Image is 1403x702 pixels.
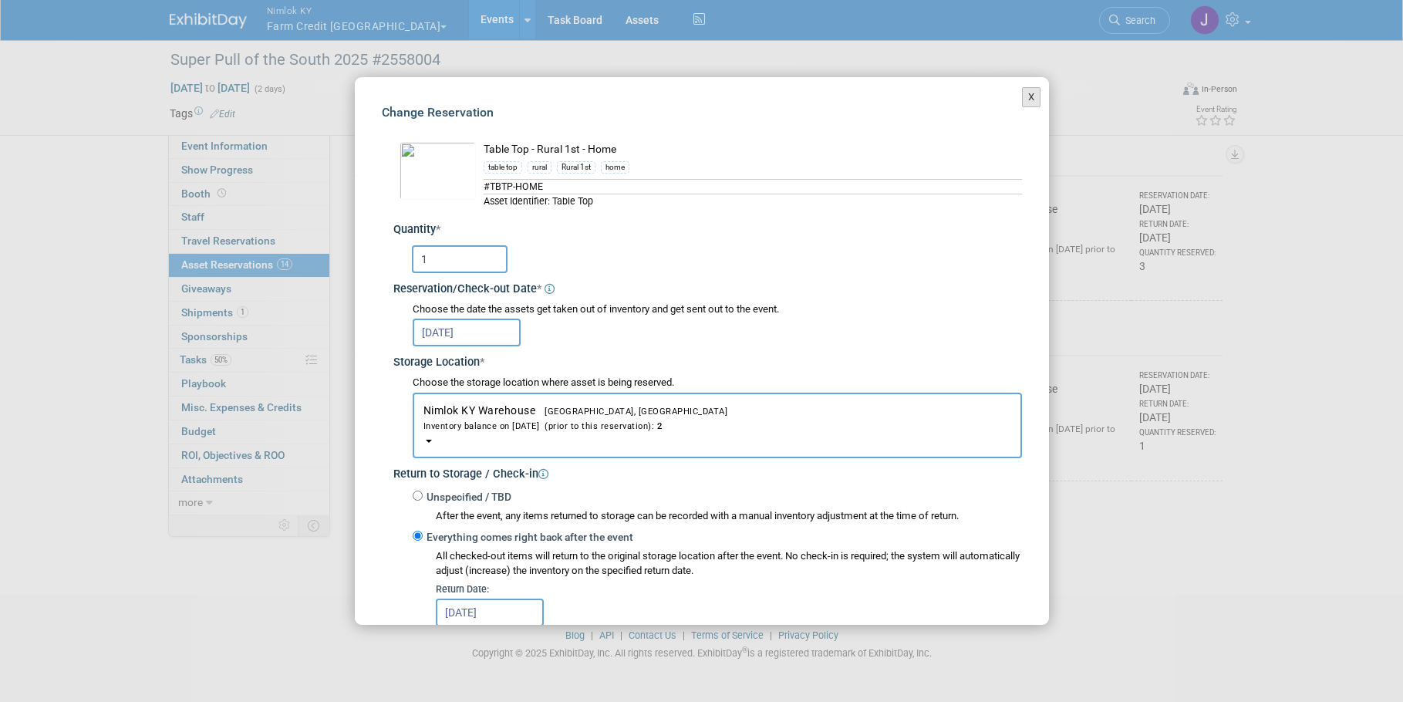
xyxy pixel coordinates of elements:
label: Unspecified / TBD [423,490,511,505]
button: X [1022,87,1041,107]
span: Nimlok KY Warehouse [423,404,1011,433]
span: 2 [654,421,663,431]
div: After the event, any items returned to storage can be recorded with a manual inventory adjustment... [413,505,1022,524]
div: #TBTP-HOME [484,179,1022,194]
div: Choose the date the assets get taken out of inventory and get sent out to the event. [413,302,1022,317]
div: rural [528,161,551,174]
div: Return to Storage / Check-in [393,462,1022,483]
div: Rural 1st [557,161,595,174]
div: Storage Location [393,350,1022,371]
div: Asset Identifier: Table Top [484,194,1022,208]
div: table top [484,161,522,174]
input: Reservation Date [413,319,521,346]
div: Return Date: [436,582,1022,596]
div: Choose the storage location where asset is being reserved. [413,376,1022,390]
button: Nimlok KY Warehouse[GEOGRAPHIC_DATA], [GEOGRAPHIC_DATA]Inventory balance on [DATE] (prior to this... [413,393,1022,458]
div: Quantity [393,222,1022,238]
div: Reservation/Check-out Date [393,277,1022,298]
span: Change Reservation [382,105,494,120]
input: Return Date [436,599,544,626]
div: home [601,161,629,174]
label: Everything comes right back after the event [423,530,633,545]
div: Table Top - Rural 1st - Home [484,142,1022,158]
div: Inventory balance on [DATE] (prior to this reservation): [423,418,1011,433]
span: [GEOGRAPHIC_DATA], [GEOGRAPHIC_DATA] [535,407,727,417]
div: All checked-out items will return to the original storage location after the event. No check-in i... [436,549,1022,579]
